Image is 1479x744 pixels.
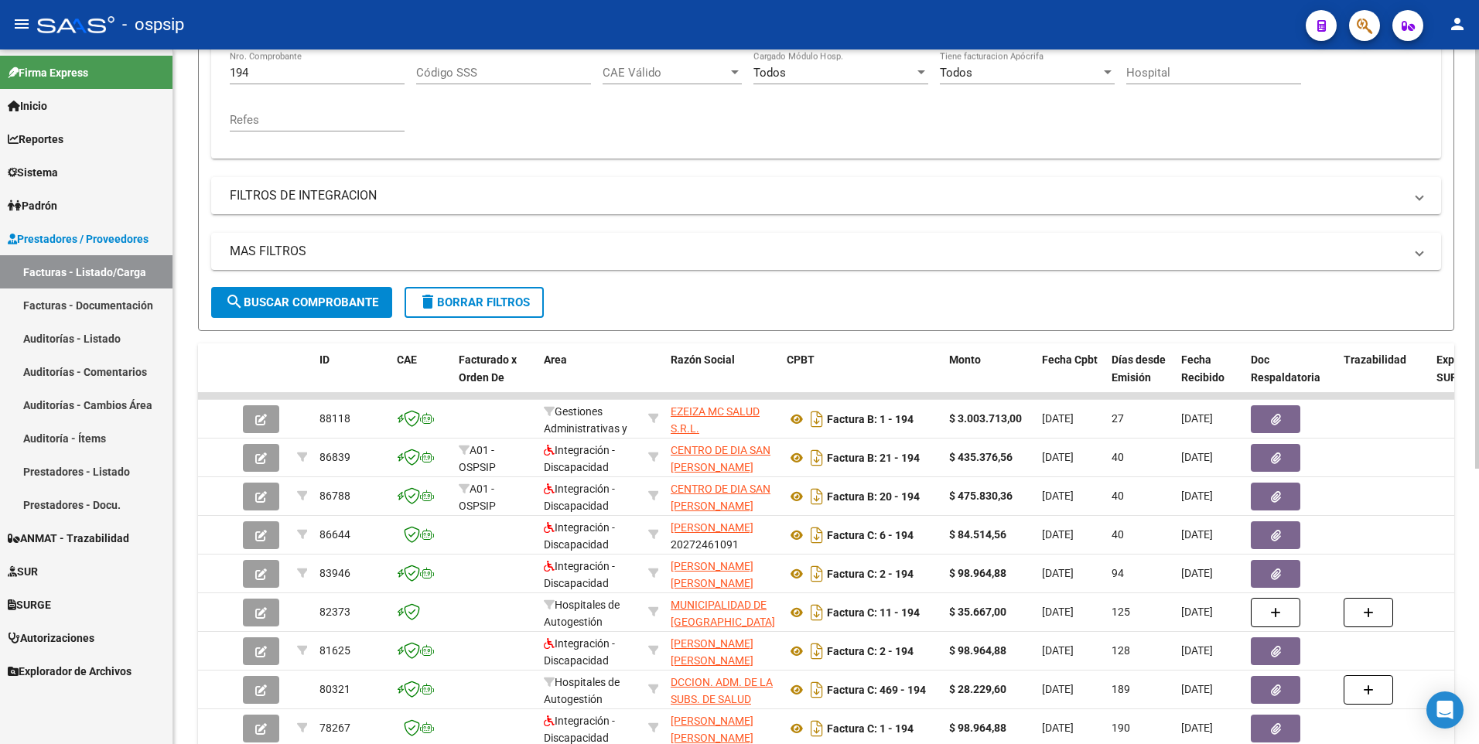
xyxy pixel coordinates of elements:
[807,445,827,470] i: Descargar documento
[319,683,350,695] span: 80321
[544,521,615,551] span: Integración - Discapacidad
[1112,644,1130,657] span: 128
[1181,567,1213,579] span: [DATE]
[664,343,780,411] datatable-header-cell: Razón Social
[807,677,827,702] i: Descargar documento
[807,716,827,741] i: Descargar documento
[671,596,774,629] div: 34999257560
[313,343,391,411] datatable-header-cell: ID
[1181,412,1213,425] span: [DATE]
[1181,722,1213,734] span: [DATE]
[671,674,774,706] div: 30707519378
[544,405,627,453] span: Gestiones Administrativas y Otros
[949,412,1022,425] strong: $ 3.003.713,00
[319,567,350,579] span: 83946
[1112,412,1124,425] span: 27
[949,644,1006,657] strong: $ 98.964,88
[949,567,1006,579] strong: $ 98.964,88
[1181,451,1213,463] span: [DATE]
[671,444,770,492] span: CENTRO DE DIA SAN [PERSON_NAME] S.R.L.
[827,645,914,657] strong: Factura C: 2 - 194
[8,630,94,647] span: Autorizaciones
[8,596,51,613] span: SURGE
[827,568,914,580] strong: Factura C: 2 - 194
[8,131,63,148] span: Reportes
[1181,353,1225,384] span: Fecha Recibido
[1042,412,1074,425] span: [DATE]
[807,407,827,432] i: Descargar documento
[12,15,31,33] mat-icon: menu
[671,676,773,724] span: DCCION. ADM. DE LA SUBS. DE SALUD PCIA. DE NEUQUEN
[671,519,774,551] div: 20272461091
[671,635,774,667] div: 27188485443
[544,483,615,513] span: Integración - Discapacidad
[397,353,417,366] span: CAE
[827,722,914,735] strong: Factura C: 1 - 194
[1042,353,1098,366] span: Fecha Cpbt
[1042,567,1074,579] span: [DATE]
[1181,490,1213,502] span: [DATE]
[1112,490,1124,502] span: 40
[319,644,350,657] span: 81625
[230,187,1404,204] mat-panel-title: FILTROS DE INTEGRACION
[1042,490,1074,502] span: [DATE]
[787,353,815,366] span: CPBT
[319,412,350,425] span: 88118
[1337,343,1430,411] datatable-header-cell: Trazabilidad
[544,560,615,590] span: Integración - Discapacidad
[538,343,642,411] datatable-header-cell: Area
[671,483,770,531] span: CENTRO DE DIA SAN [PERSON_NAME] S.R.L.
[544,599,620,629] span: Hospitales de Autogestión
[671,558,774,590] div: 23383941024
[1042,528,1074,541] span: [DATE]
[949,353,981,366] span: Monto
[8,197,57,214] span: Padrón
[225,295,378,309] span: Buscar Comprobante
[1042,451,1074,463] span: [DATE]
[8,230,149,247] span: Prestadores / Proveedores
[1036,343,1105,411] datatable-header-cell: Fecha Cpbt
[1344,353,1406,366] span: Trazabilidad
[122,8,184,42] span: - ospsip
[827,684,926,696] strong: Factura C: 469 - 194
[1181,528,1213,541] span: [DATE]
[544,444,615,474] span: Integración - Discapacidad
[1251,353,1320,384] span: Doc Respaldatoria
[544,637,615,667] span: Integración - Discapacidad
[827,490,920,503] strong: Factura B: 20 - 194
[1175,343,1245,411] datatable-header-cell: Fecha Recibido
[949,490,1013,502] strong: $ 475.830,36
[807,484,827,509] i: Descargar documento
[418,295,530,309] span: Borrar Filtros
[949,451,1013,463] strong: $ 435.376,56
[949,528,1006,541] strong: $ 84.514,56
[807,600,827,625] i: Descargar documento
[319,451,350,463] span: 86839
[319,606,350,618] span: 82373
[319,353,330,366] span: ID
[1042,683,1074,695] span: [DATE]
[603,66,728,80] span: CAE Válido
[807,639,827,664] i: Descargar documento
[391,343,453,411] datatable-header-cell: CAE
[1112,353,1166,384] span: Días desde Emisión
[827,413,914,425] strong: Factura B: 1 - 194
[230,243,1404,260] mat-panel-title: MAS FILTROS
[1181,606,1213,618] span: [DATE]
[1042,606,1074,618] span: [DATE]
[1112,528,1124,541] span: 40
[8,64,88,81] span: Firma Express
[671,353,735,366] span: Razón Social
[1112,606,1130,618] span: 125
[671,637,753,667] span: [PERSON_NAME] [PERSON_NAME]
[544,676,620,706] span: Hospitales de Autogestión
[827,529,914,541] strong: Factura C: 6 - 194
[671,403,774,435] div: 30718225619
[8,563,38,580] span: SUR
[1426,691,1464,729] div: Open Intercom Messenger
[949,683,1006,695] strong: $ 28.229,60
[319,722,350,734] span: 78267
[943,343,1036,411] datatable-header-cell: Monto
[827,606,920,619] strong: Factura C: 11 - 194
[459,444,496,474] span: A01 - OSPSIP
